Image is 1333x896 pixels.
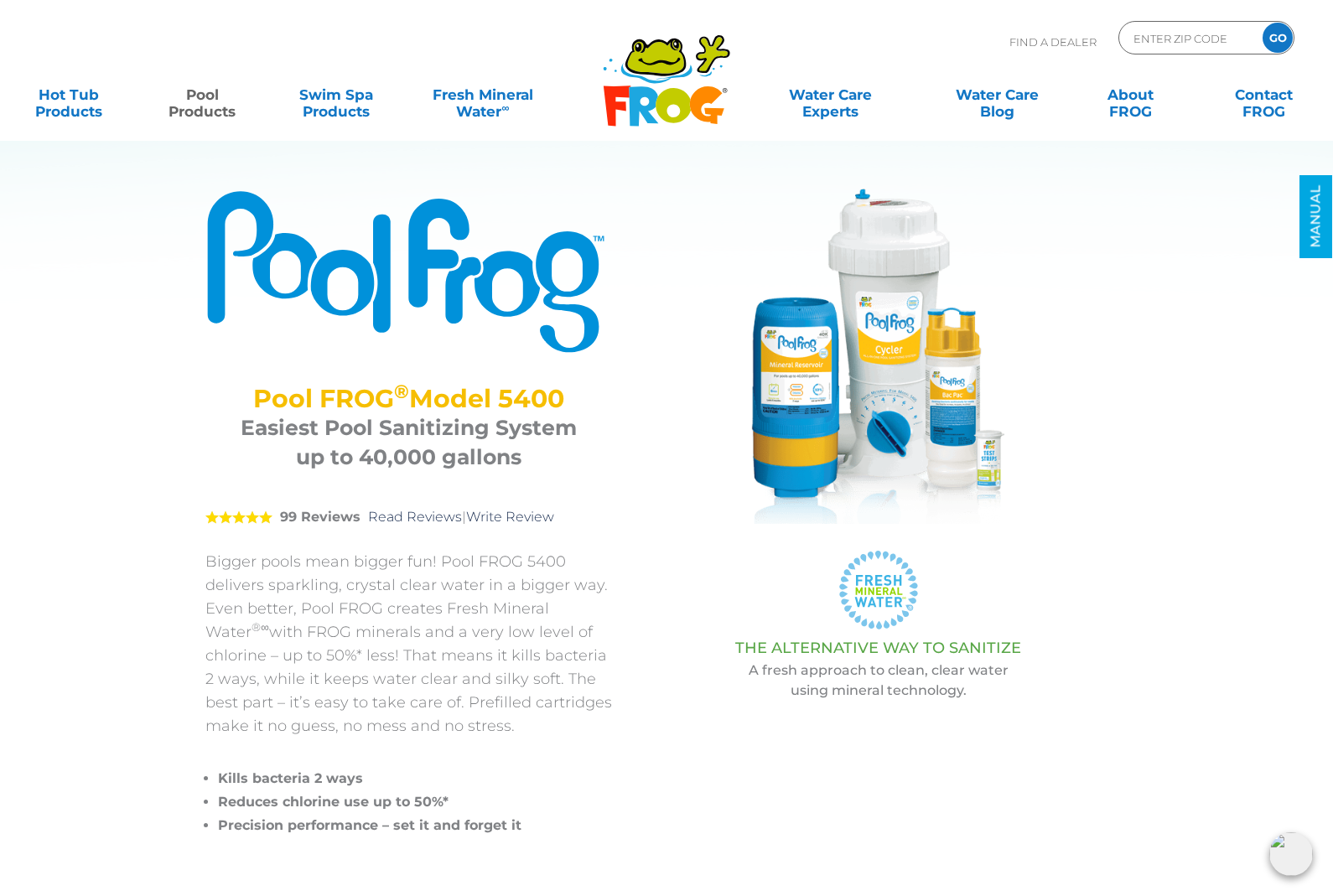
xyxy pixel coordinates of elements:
[150,78,254,111] a: PoolProducts
[368,509,462,525] a: Read Reviews
[280,509,360,525] strong: 99 Reviews
[226,384,591,413] h2: Pool FROG Model 5400
[1212,78,1316,111] a: ContactFROG
[945,78,1049,111] a: Water CareBlog
[746,78,915,111] a: Water CareExperts
[17,78,121,111] a: Hot TubProducts
[252,620,269,634] sup: ®∞
[394,380,409,403] sup: ®
[205,484,612,550] div: |
[1269,832,1313,876] img: openIcon
[284,78,388,111] a: Swim SpaProducts
[205,510,272,524] span: 5
[218,814,612,837] li: Precision performance – set it and forget it
[1299,175,1332,258] a: MANUAL
[654,640,1102,656] h3: THE ALTERNATIVE WAY TO SANITIZE
[1079,78,1183,111] a: AboutFROG
[418,78,547,111] a: Fresh MineralWater∞
[466,509,554,525] a: Write Review
[1132,26,1245,50] input: Zip Code Form
[226,413,591,472] h3: Easiest Pool Sanitizing System up to 40,000 gallons
[205,550,612,738] p: Bigger pools mean bigger fun! Pool FROG 5400 delivers sparkling, crystal clear water in a bigger ...
[1009,21,1097,63] p: Find A Dealer
[205,189,612,355] img: Product Logo
[654,660,1102,701] p: A fresh approach to clean, clear water using mineral technology.
[218,767,612,790] li: Kills bacteria 2 ways
[501,101,509,114] sup: ∞
[1263,23,1293,53] input: GO
[218,790,612,814] li: Reduces chlorine use up to 50%*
